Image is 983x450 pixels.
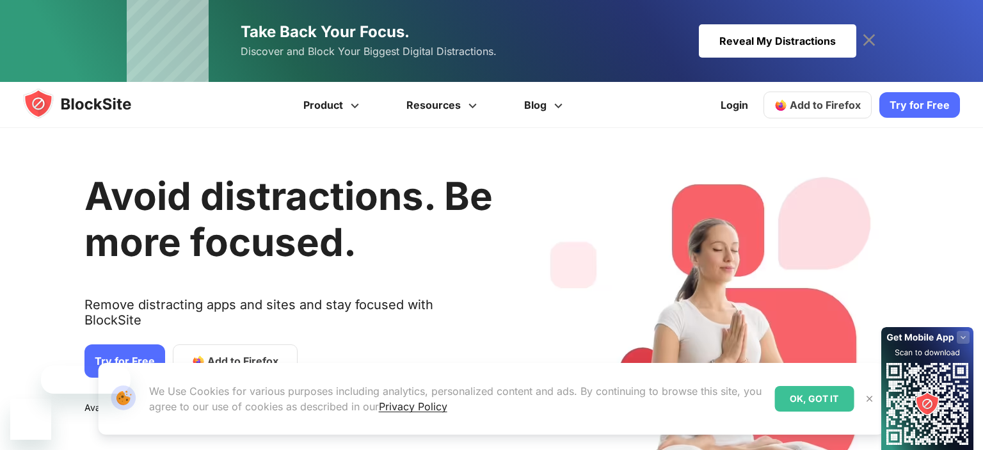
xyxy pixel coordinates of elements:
span: Add to Firefox [790,99,861,111]
h1: Avoid distractions. Be more focused. [84,173,493,265]
text: Remove distracting apps and sites and stay focused with BlockSite [84,297,493,338]
div: Reveal My Distractions [699,24,856,58]
a: Product [282,82,385,128]
span: Discover and Block Your Biggest Digital Distractions. [241,42,497,61]
div: OK, GOT IT [774,386,854,412]
button: Close [861,390,877,407]
img: Close [864,394,874,404]
img: blocksite-icon.5d769676.svg [23,88,156,119]
a: Try for Free [879,92,960,118]
iframe: Tlačidlo na spustenie okna správ [10,399,51,440]
img: firefox-icon.svg [774,99,787,111]
a: Blog [502,82,588,128]
a: Try for Free [84,344,165,378]
a: Privacy Policy [379,400,447,413]
iframe: Správa od spoločnosti [41,366,131,394]
p: We Use Cookies for various purposes including analytics, personalized content and ads. By continu... [149,383,765,414]
span: Take Back Your Focus. [241,22,410,41]
a: Login [713,90,756,120]
a: Resources [385,82,502,128]
a: Add to Firefox [763,92,872,118]
a: Add to Firefox [173,344,298,378]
